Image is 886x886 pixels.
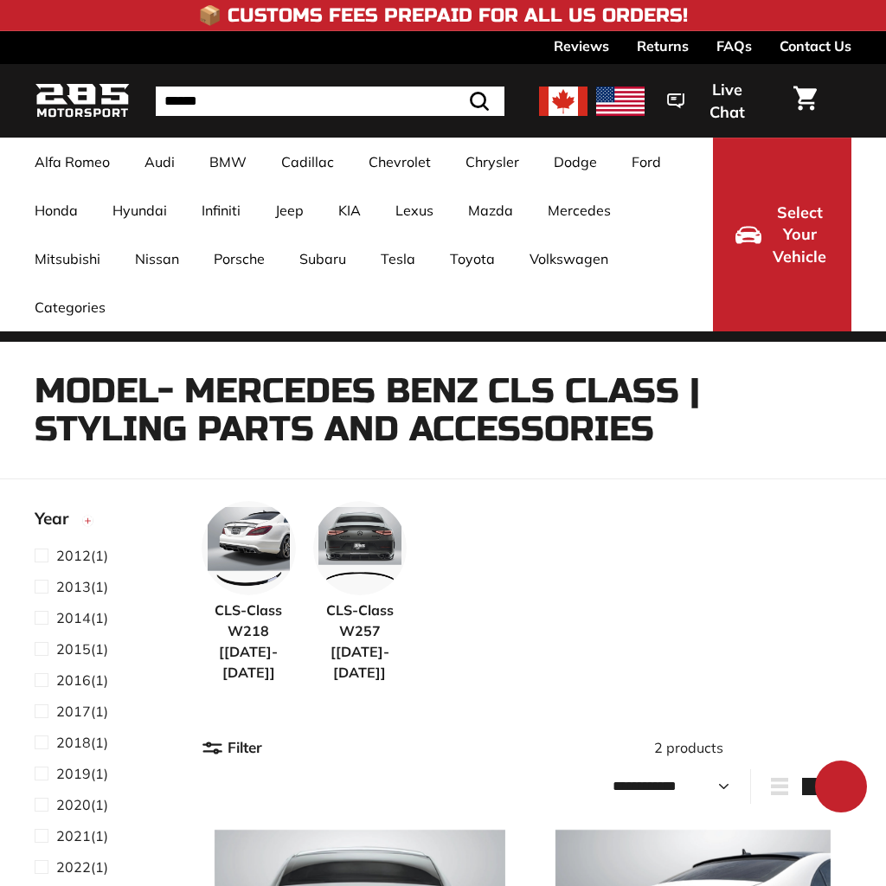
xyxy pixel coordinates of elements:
[56,670,108,690] span: (1)
[118,234,196,283] a: Nissan
[770,202,829,268] span: Select Your Vehicle
[56,576,108,597] span: (1)
[56,547,91,564] span: 2012
[433,234,512,283] a: Toyota
[637,31,689,61] a: Returns
[780,31,851,61] a: Contact Us
[95,186,184,234] a: Hyundai
[56,640,91,658] span: 2015
[184,186,258,234] a: Infiniti
[17,234,118,283] a: Mitsubishi
[56,734,91,751] span: 2018
[56,609,91,626] span: 2014
[313,600,407,683] span: CLS-Class W257 [[DATE]-[DATE]]
[512,234,626,283] a: Volkswagen
[693,79,761,123] span: Live Chat
[56,639,108,659] span: (1)
[783,72,827,130] a: Cart
[378,186,451,234] a: Lexus
[264,138,351,186] a: Cadillac
[56,545,108,566] span: (1)
[202,501,295,682] a: CLS-Class W218 [[DATE]-[DATE]]
[192,138,264,186] a: BMW
[56,763,108,784] span: (1)
[282,234,363,283] a: Subaru
[156,87,504,116] input: Search
[451,186,530,234] a: Mazda
[258,186,321,234] a: Jeep
[56,858,91,876] span: 2022
[56,796,91,813] span: 2020
[527,737,851,758] div: 2 products
[35,501,174,544] button: Year
[716,31,752,61] a: FAQs
[35,372,851,448] h1: Model- Mercedes Benz CLS Class | Styling Parts and Accessories
[17,138,127,186] a: Alfa Romeo
[56,857,108,877] span: (1)
[202,726,262,770] button: Filter
[17,186,95,234] a: Honda
[614,138,678,186] a: Ford
[56,732,108,753] span: (1)
[17,283,123,331] a: Categories
[56,701,108,722] span: (1)
[35,506,81,531] span: Year
[56,671,91,689] span: 2016
[196,234,282,283] a: Porsche
[198,5,688,26] h4: 📦 Customs Fees Prepaid for All US Orders!
[56,765,91,782] span: 2019
[554,31,609,61] a: Reviews
[127,138,192,186] a: Audi
[202,600,295,683] span: CLS-Class W218 [[DATE]-[DATE]]
[56,827,91,844] span: 2021
[35,80,130,121] img: Logo_285_Motorsport_areodynamics_components
[713,138,851,331] button: Select Your Vehicle
[448,138,536,186] a: Chrysler
[645,68,783,133] button: Live Chat
[56,607,108,628] span: (1)
[351,138,448,186] a: Chevrolet
[56,578,91,595] span: 2013
[810,761,872,817] inbox-online-store-chat: Shopify online store chat
[313,501,407,682] a: CLS-Class W257 [[DATE]-[DATE]]
[536,138,614,186] a: Dodge
[56,794,108,815] span: (1)
[321,186,378,234] a: KIA
[56,703,91,720] span: 2017
[363,234,433,283] a: Tesla
[56,825,108,846] span: (1)
[530,186,628,234] a: Mercedes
